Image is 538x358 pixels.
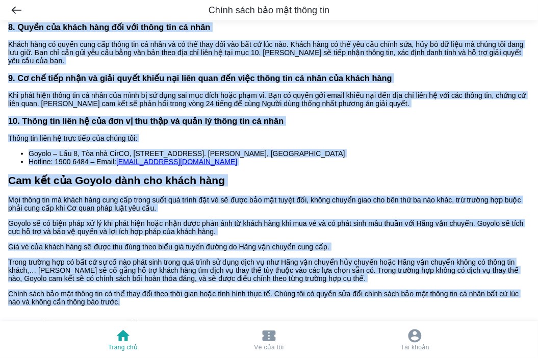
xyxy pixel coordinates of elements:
span: Trong trường hợp có bất cứ sự cố nào phát sinh trong quá trình sử dụng dịch vụ như Hãng vận chuyể... [8,258,519,283]
span: Thông tin liên hệ trực tiếp của chúng tôi: [8,134,137,142]
span: Goyolo – Lầu 8, Tòa nhà CirCO, [STREET_ADDRESS]. [PERSON_NAME], [GEOGRAPHIC_DATA] [29,149,345,158]
span: 8. Quyền của khách hàng đối với thông tin cá nhân [8,22,210,32]
span: Mọi thông tin mà khách hàng cung cấp trong suốt quá trình đặt vé sẽ được bảo mật tuyệt đối, không... [8,196,521,212]
button: Tài khoản [392,321,438,358]
img: arrow-left [11,7,21,14]
p: Chính sách bảo mật thông tin có thể thay đổi theo thời gian hoặc tình hình thực tế. Chúng tôi có ... [8,290,530,306]
span: Giá vé của khách hàng sẽ được thu đúng theo biểu giá tuyến đường do Hãng vận chuyển cung cấp. [8,243,329,251]
h2: Cam kết của Goyolo dành cho khách hàng [8,174,530,187]
button: Vé của tôi [246,321,292,358]
span: 10. Thông tin liên hệ của đơn vị thu thập và quản lý thông tin cá nhân [8,116,284,125]
span: Chính sách bảo mật thông tin [209,4,329,16]
span: 9. Cơ chế tiếp nhận và giải quyết khiếu nại liên quan đến việc thông tin cá nhân của khách hàng [8,73,392,83]
a: [EMAIL_ADDRESS][DOMAIN_NAME] [116,158,237,166]
span: Khách hàng có quyền cung cấp thông tin cá nhân và có thể thay đổi vào bất cứ lúc nào. Khách hàng ... [8,40,524,65]
span: Khi phát hiện thông tin cá nhân của mình bị sử dụng sai mục đích hoặc phạm vi. Bạn có quyền gởi e... [8,91,526,108]
span: Goyolo sẽ có biện pháp xử lý khi phát hiện hoặc nhận được phản ánh từ khách hàng khi mua vé và có... [8,219,524,236]
span: Hotline: 1900 6484 – Email: [29,158,116,166]
button: Trang chủ [100,321,146,358]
